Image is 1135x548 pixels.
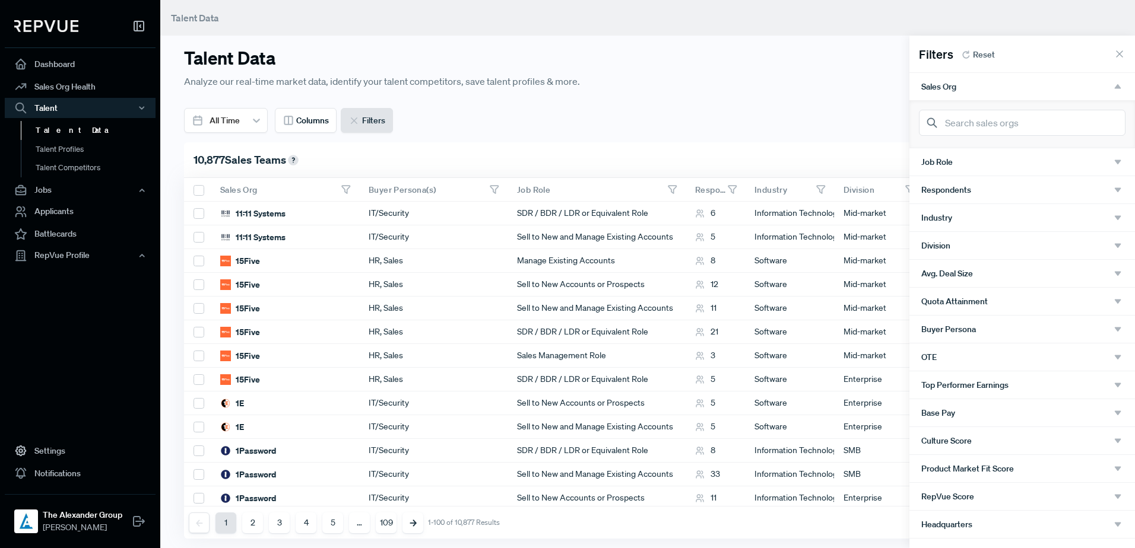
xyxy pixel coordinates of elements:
button: Culture Score [909,427,1135,454]
button: Top Performer Earnings [909,371,1135,399]
span: Product Market Fit Score [921,464,1014,473]
button: Industry [909,204,1135,231]
button: Division [909,232,1135,259]
span: Reset [973,49,995,61]
span: Top Performer Earnings [921,380,1009,390]
button: Base Pay [909,399,1135,426]
span: Headquarters [921,520,972,529]
button: RepVue Score [909,483,1135,510]
span: Quota Attainment [921,297,988,306]
span: Division [921,241,950,250]
button: Sales Org [909,73,1135,100]
button: Product Market Fit Score [909,455,1135,482]
span: RepVue Score [921,492,974,501]
span: Filters [919,45,953,63]
span: Industry [921,213,952,222]
span: Base Pay [921,408,955,418]
span: Sales Org [921,82,956,91]
span: Avg. Deal Size [921,269,973,278]
button: Quota Attainment [909,288,1135,315]
span: Culture Score [921,436,972,445]
button: Headquarters [909,511,1135,538]
span: Buyer Persona [921,324,976,334]
input: Search sales orgs [919,110,1126,136]
button: Respondents [909,176,1135,203]
button: OTE [909,343,1135,371]
button: Buyer Persona [909,316,1135,343]
span: Job Role [921,157,953,167]
span: Respondents [921,185,971,195]
button: Avg. Deal Size [909,260,1135,287]
button: Job Role [909,148,1135,176]
span: OTE [921,352,937,362]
